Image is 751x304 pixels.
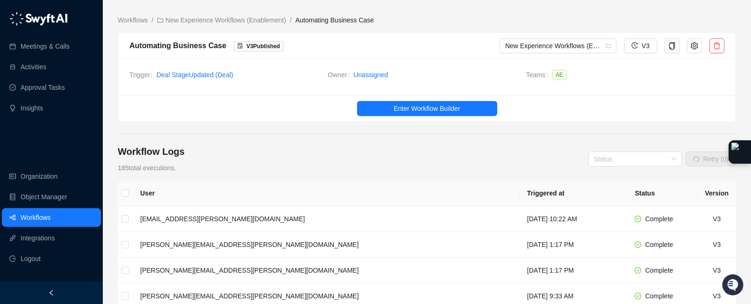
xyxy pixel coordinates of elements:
[9,52,170,67] h2: How can we help?
[353,70,388,80] a: Unassigned
[21,167,57,186] a: Organization
[645,241,673,248] span: Complete
[118,145,185,158] h4: Workflow Logs
[21,78,65,97] a: Approval Tasks
[505,39,611,53] span: New Experience Workflows (Enablement)
[159,87,170,99] button: Start new chat
[697,181,736,206] th: Version
[631,42,638,49] span: history
[645,267,673,274] span: Complete
[635,267,641,274] span: check-circle
[133,232,520,258] td: [PERSON_NAME][EMAIL_ADDRESS][PERSON_NAME][DOMAIN_NAME]
[21,58,46,76] a: Activities
[19,131,35,140] span: Docs
[133,258,520,283] td: [PERSON_NAME][EMAIL_ADDRESS][PERSON_NAME][DOMAIN_NAME]
[697,206,736,232] td: V3
[713,42,721,50] span: delete
[38,127,76,144] a: 📶Status
[42,132,50,139] div: 📶
[520,258,628,283] td: [DATE] 1:17 PM
[118,164,176,172] span: 185 total executions.
[21,229,55,247] a: Integrations
[157,71,233,79] a: Deal StageUpdated (Deal)
[133,206,520,232] td: [EMAIL_ADDRESS][PERSON_NAME][DOMAIN_NAME]
[129,70,157,80] span: Trigger
[721,273,746,298] iframe: Open customer support
[645,215,673,223] span: Complete
[9,132,17,139] div: 📚
[9,12,68,26] img: logo-05li4sbe.png
[48,290,55,296] span: left
[627,181,697,206] th: Status
[21,249,41,268] span: Logout
[93,154,113,161] span: Pylon
[9,85,26,101] img: 5124521997842_fc6d7dfcefe973c2e489_88.png
[32,94,118,101] div: We're available if you need us!
[9,255,16,262] span: logout
[526,70,552,84] span: Teams
[520,232,628,258] td: [DATE] 1:17 PM
[21,188,67,206] a: Object Manager
[697,258,736,283] td: V3
[9,37,170,52] p: Welcome 👋
[635,241,641,248] span: check-circle
[520,181,628,206] th: Triggered at
[155,15,288,25] a: folder New Experience Workflows (Enablement)
[642,41,650,51] span: V3
[328,70,353,80] span: Owner
[118,101,736,116] a: Enter Workflow Builder
[624,38,657,53] button: V3
[32,85,153,94] div: Start new chat
[151,15,153,25] li: /
[133,181,520,206] th: User
[686,152,736,166] button: Retry (0)
[157,17,164,23] span: folder
[295,16,374,24] span: Automating Business Case
[357,101,497,116] button: Enter Workflow Builder
[6,127,38,144] a: 📚Docs
[635,293,641,299] span: check-circle
[635,216,641,222] span: check-circle
[66,153,113,161] a: Powered byPylon
[21,208,50,227] a: Workflows
[246,43,280,50] span: V 3 Published
[51,131,72,140] span: Status
[21,99,43,117] a: Insights
[691,42,698,50] span: setting
[731,143,748,161] img: Extension Icon
[697,232,736,258] td: V3
[116,15,150,25] a: Workflows
[520,206,628,232] td: [DATE] 10:22 AM
[552,70,567,80] span: AE
[237,43,243,49] span: file-done
[9,9,28,28] img: Swyft AI
[645,292,673,300] span: Complete
[393,103,460,114] span: Enter Workflow Builder
[290,15,292,25] li: /
[21,37,70,56] a: Meetings & Calls
[129,40,226,51] div: Automating Business Case
[668,42,676,50] span: copy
